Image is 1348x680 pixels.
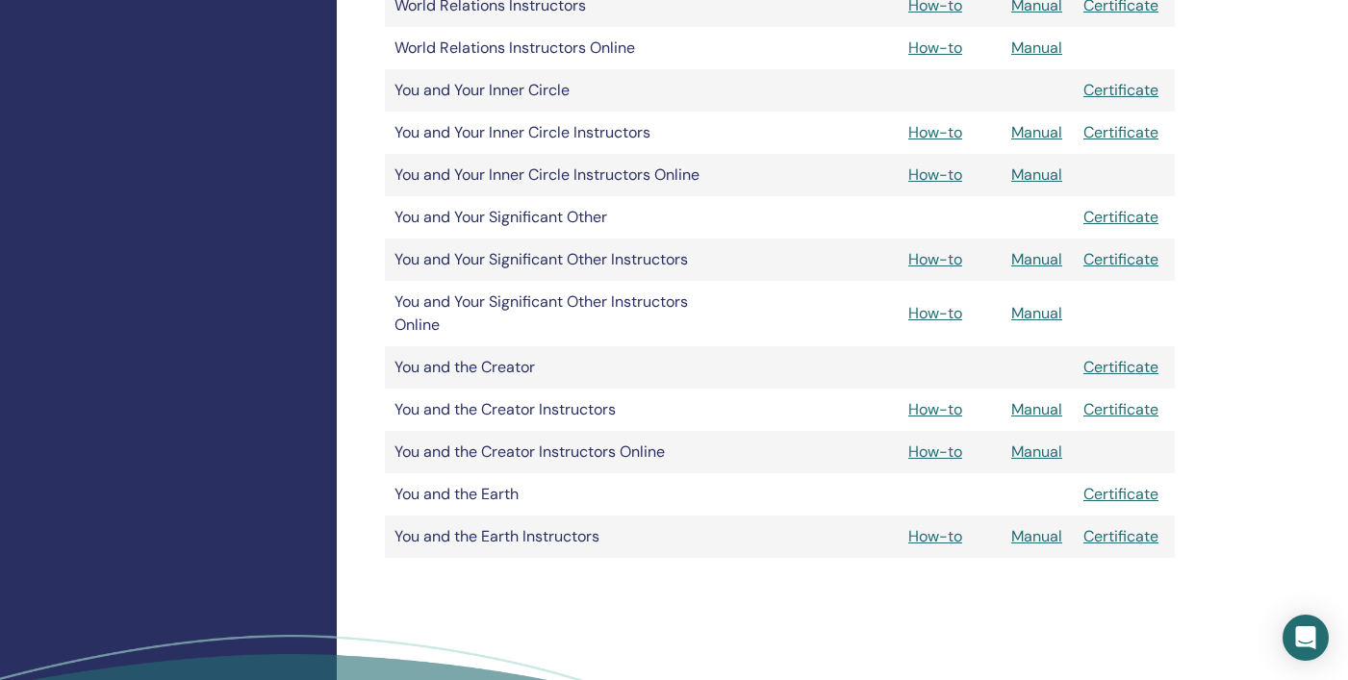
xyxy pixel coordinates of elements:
[1083,207,1158,227] a: Certificate
[385,281,731,346] td: You and Your Significant Other Instructors Online
[908,164,962,185] a: How-to
[1083,80,1158,100] a: Certificate
[1011,164,1062,185] a: Manual
[1011,303,1062,323] a: Manual
[908,399,962,419] a: How-to
[385,112,731,154] td: You and Your Inner Circle Instructors
[385,27,731,69] td: World Relations Instructors Online
[1011,441,1062,462] a: Manual
[385,196,731,239] td: You and Your Significant Other
[1011,249,1062,269] a: Manual
[385,473,731,516] td: You and the Earth
[1083,357,1158,377] a: Certificate
[1083,399,1158,419] a: Certificate
[385,389,731,431] td: You and the Creator Instructors
[1083,526,1158,546] a: Certificate
[908,122,962,142] a: How-to
[1283,615,1329,661] div: Open Intercom Messenger
[908,249,962,269] a: How-to
[385,431,731,473] td: You and the Creator Instructors Online
[908,303,962,323] a: How-to
[1083,249,1158,269] a: Certificate
[385,346,731,389] td: You and the Creator
[385,154,731,196] td: You and Your Inner Circle Instructors Online
[385,69,731,112] td: You and Your Inner Circle
[1011,526,1062,546] a: Manual
[1011,399,1062,419] a: Manual
[908,526,962,546] a: How-to
[1083,122,1158,142] a: Certificate
[385,516,731,558] td: You and the Earth Instructors
[1011,38,1062,58] a: Manual
[908,441,962,462] a: How-to
[1011,122,1062,142] a: Manual
[1083,484,1158,504] a: Certificate
[908,38,962,58] a: How-to
[385,239,731,281] td: You and Your Significant Other Instructors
